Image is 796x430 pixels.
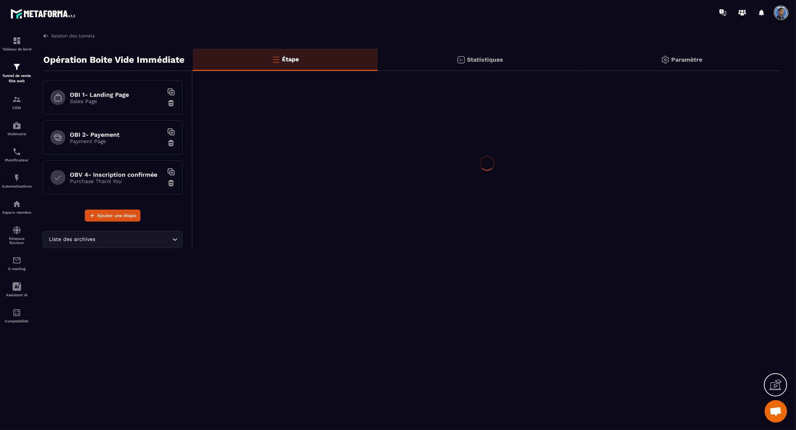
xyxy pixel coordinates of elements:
[2,73,32,84] p: Tunnel de vente Site web
[70,171,163,178] h6: OBV 4- Inscription confirmée
[43,33,95,39] a: Gestion des tunnels
[12,147,21,156] img: scheduler
[2,276,32,303] a: Assistant IA
[12,62,21,71] img: formation
[12,173,21,182] img: automations
[70,178,163,184] p: Purchase Thank You
[2,142,32,168] a: schedulerschedulerPlanificateur
[2,184,32,188] p: Automatisations
[70,131,163,138] h6: OBI 2- Payement
[43,231,183,248] div: Search for option
[43,52,185,67] p: Opération Boite Vide Immédiate
[97,235,170,244] input: Search for option
[2,220,32,250] a: social-networksocial-networkRéseaux Sociaux
[2,31,32,57] a: formationformationTableau de bord
[2,194,32,220] a: automationsautomationsEspace membre
[167,99,175,107] img: trash
[12,199,21,208] img: automations
[167,179,175,187] img: trash
[97,212,136,219] span: Ajouter une étape
[2,319,32,323] p: Comptabilité
[167,139,175,147] img: trash
[282,56,299,63] p: Étape
[672,56,703,63] p: Paramètre
[661,55,670,64] img: setting-gr.5f69749f.svg
[70,138,163,144] p: Payment Page
[2,210,32,214] p: Espace membre
[12,308,21,317] img: accountant
[2,57,32,89] a: formationformationTunnel de vente Site web
[2,89,32,115] a: formationformationCRM
[2,250,32,276] a: emailemailE-mailing
[10,7,78,21] img: logo
[2,106,32,110] p: CRM
[2,158,32,162] p: Planificateur
[2,236,32,245] p: Réseaux Sociaux
[85,210,140,222] button: Ajouter une étape
[2,293,32,297] p: Assistant IA
[12,121,21,130] img: automations
[467,56,504,63] p: Statistiques
[765,400,787,423] div: Ouvrir le chat
[70,98,163,104] p: Sales Page
[43,33,49,39] img: arrow
[456,55,465,64] img: stats.20deebd0.svg
[12,95,21,104] img: formation
[272,55,281,64] img: bars-o.4a397970.svg
[2,47,32,51] p: Tableau de bord
[12,226,21,235] img: social-network
[2,168,32,194] a: automationsautomationsAutomatisations
[12,36,21,45] img: formation
[2,132,32,136] p: Webinaire
[2,115,32,142] a: automationsautomationsWebinaire
[47,235,97,244] span: Liste des archives
[12,256,21,265] img: email
[2,267,32,271] p: E-mailing
[70,91,163,98] h6: OBI 1- Landing Page
[2,303,32,329] a: accountantaccountantComptabilité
